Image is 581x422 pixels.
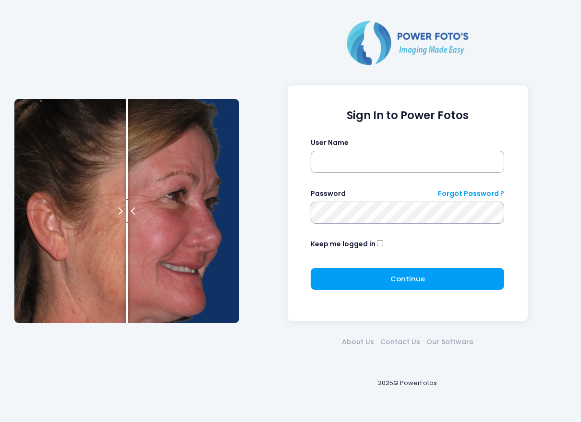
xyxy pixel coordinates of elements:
[377,337,423,347] a: Contact Us
[311,109,504,122] h1: Sign In to Power Fotos
[339,337,377,347] a: About Us
[438,189,504,199] a: Forgot Password ?
[343,19,472,67] img: Logo
[311,138,349,148] label: User Name
[390,274,425,284] span: Continue
[311,239,375,249] label: Keep me logged in
[311,268,504,290] button: Continue
[311,189,346,199] label: Password
[248,362,567,403] div: 2025© PowerFotos
[423,337,476,347] a: Our Software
